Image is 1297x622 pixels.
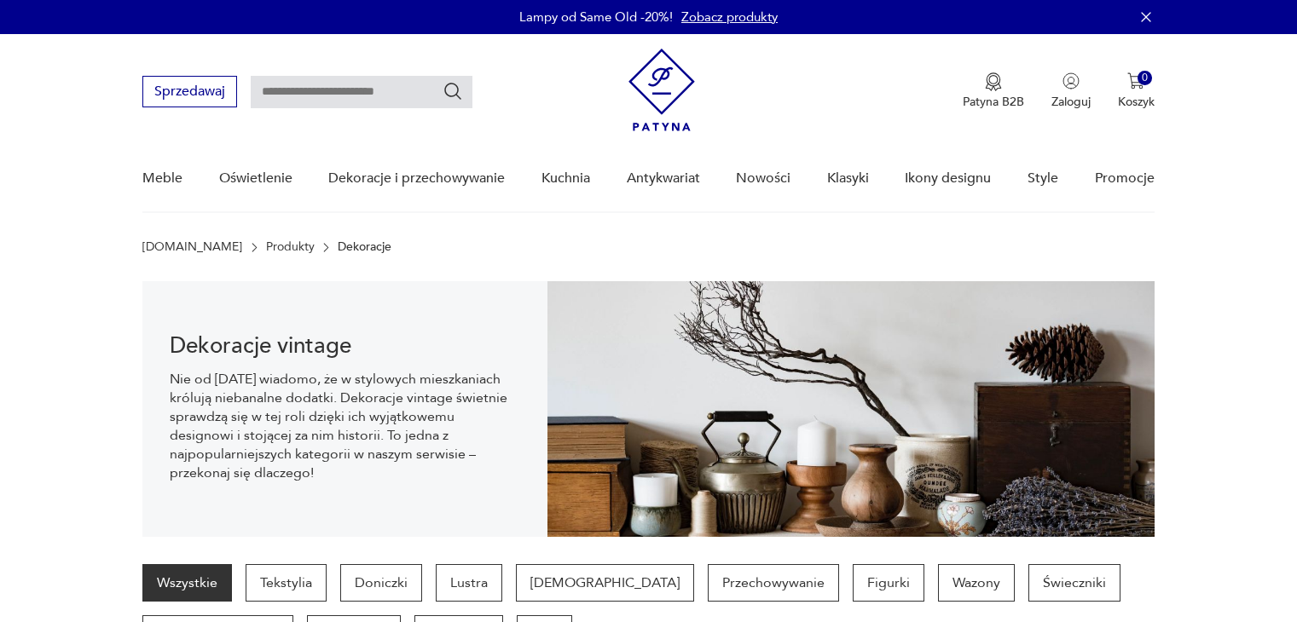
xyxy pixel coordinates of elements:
[627,146,700,211] a: Antykwariat
[142,87,237,99] a: Sprzedawaj
[985,72,1002,91] img: Ikona medalu
[519,9,673,26] p: Lampy od Same Old -20%!
[963,94,1024,110] p: Patyna B2B
[1028,146,1058,211] a: Style
[827,146,869,211] a: Klasyki
[736,146,790,211] a: Nowości
[1118,72,1155,110] button: 0Koszyk
[541,146,590,211] a: Kuchnia
[1062,72,1080,89] img: Ikonka użytkownika
[1127,72,1144,89] img: Ikona koszyka
[853,564,924,602] a: Figurki
[1095,146,1155,211] a: Promocje
[142,564,232,602] a: Wszystkie
[547,281,1155,537] img: 3afcf10f899f7d06865ab57bf94b2ac8.jpg
[516,564,694,602] a: [DEMOGRAPHIC_DATA]
[708,564,839,602] a: Przechowywanie
[443,81,463,101] button: Szukaj
[328,146,505,211] a: Dekoracje i przechowywanie
[266,240,315,254] a: Produkty
[1118,94,1155,110] p: Koszyk
[963,72,1024,110] a: Ikona medaluPatyna B2B
[905,146,991,211] a: Ikony designu
[938,564,1015,602] a: Wazony
[1051,94,1091,110] p: Zaloguj
[1051,72,1091,110] button: Zaloguj
[246,564,327,602] a: Tekstylia
[219,146,292,211] a: Oświetlenie
[170,336,520,356] h1: Dekoracje vintage
[1138,71,1152,85] div: 0
[1028,564,1120,602] a: Świeczniki
[340,564,422,602] a: Doniczki
[628,49,695,131] img: Patyna - sklep z meblami i dekoracjami vintage
[142,76,237,107] button: Sprzedawaj
[142,240,242,254] a: [DOMAIN_NAME]
[170,370,520,482] p: Nie od [DATE] wiadomo, że w stylowych mieszkaniach królują niebanalne dodatki. Dekoracje vintage ...
[436,564,502,602] a: Lustra
[338,240,391,254] p: Dekoracje
[142,146,182,211] a: Meble
[963,72,1024,110] button: Patyna B2B
[681,9,778,26] a: Zobacz produkty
